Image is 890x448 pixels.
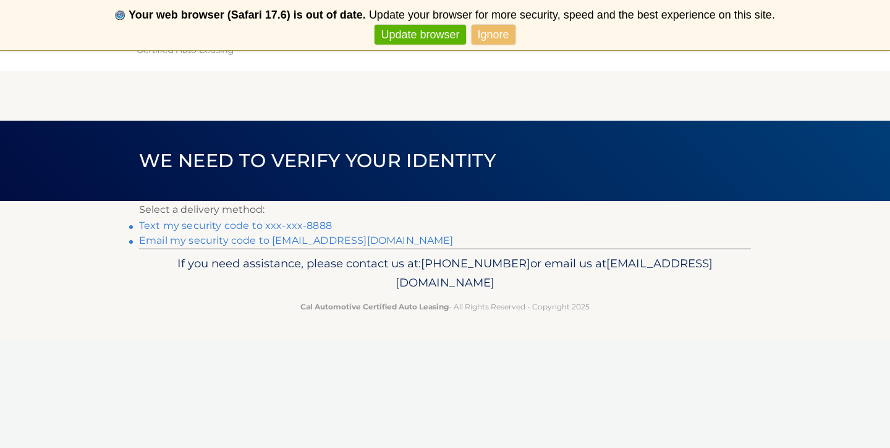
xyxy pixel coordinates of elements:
[147,300,743,313] p: - All Rights Reserved - Copyright 2025
[147,254,743,293] p: If you need assistance, please contact us at: or email us at
[369,9,775,21] span: Update your browser for more security, speed and the best experience on this site.
[129,9,366,21] b: Your web browser (Safari 17.6) is out of date.
[421,256,530,270] span: [PHONE_NUMBER]
[375,25,465,45] a: Update browser
[139,220,332,231] a: Text my security code to xxx-xxx-8888
[139,201,751,218] p: Select a delivery method:
[139,149,496,172] span: We need to verify your identity
[472,25,515,45] a: Ignore
[139,235,454,246] a: Email my security code to [EMAIL_ADDRESS][DOMAIN_NAME]
[300,302,449,311] strong: Cal Automotive Certified Auto Leasing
